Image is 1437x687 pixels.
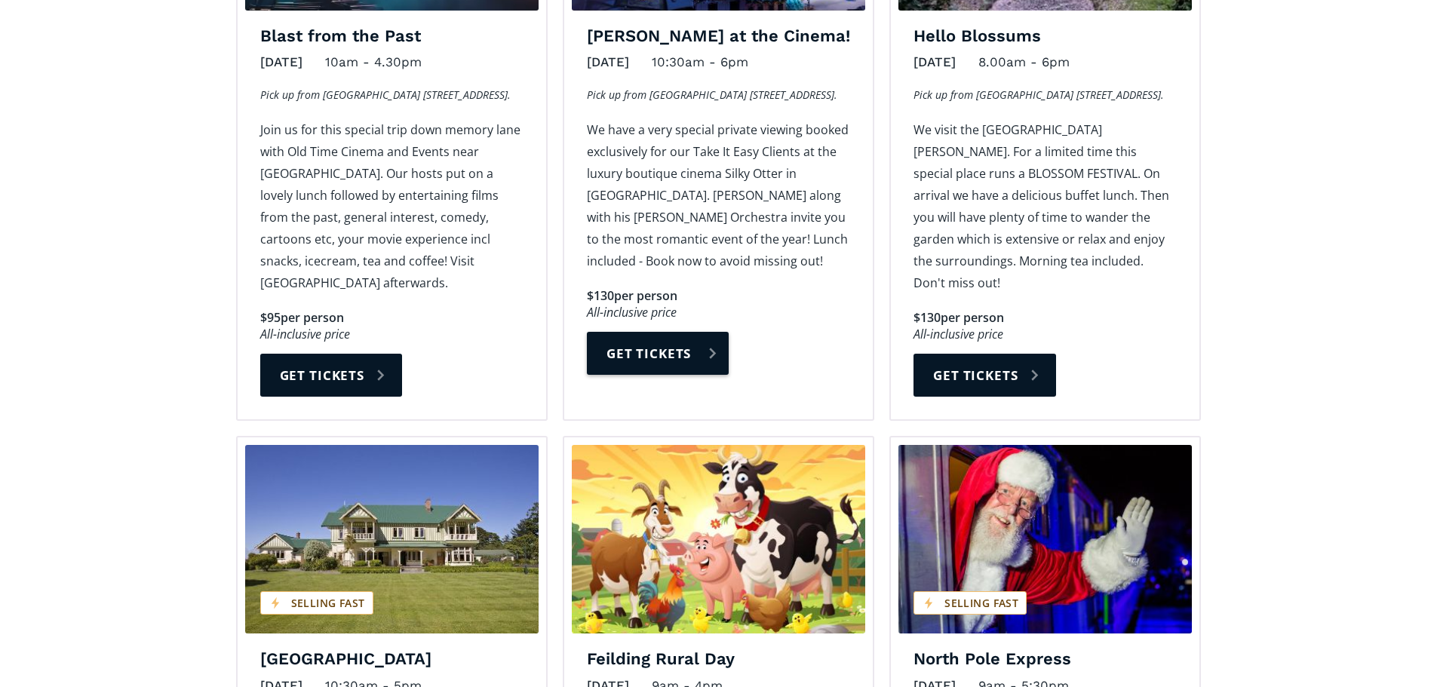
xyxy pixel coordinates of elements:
div: 10am - 4.30pm [325,51,422,74]
div: All-inclusive price [260,327,524,342]
a: Get tickets [913,354,1055,397]
p: Pick up from [GEOGRAPHIC_DATA] [STREET_ADDRESS]. [260,85,524,104]
p: Join us for this special trip down memory lane with Old Time Cinema and Events near [GEOGRAPHIC_D... [260,119,524,294]
div: [DATE] [260,51,302,74]
div: 10:30am - 6pm [652,51,748,74]
div: All-inclusive price [587,305,850,320]
a: Get tickets [587,332,729,375]
div: Selling fast [260,591,373,615]
a: Get tickets [260,354,402,397]
div: $130 [587,287,614,305]
div: 8.00am - 6pm [978,51,1070,74]
p: We visit the [GEOGRAPHIC_DATA][PERSON_NAME]. For a limited time this special place runs a BLOSSOM... [913,119,1177,294]
div: All-inclusive price [913,327,1177,342]
h4: Feilding Rural Day [587,649,850,670]
h4: [GEOGRAPHIC_DATA] [260,649,524,670]
div: per person [614,287,677,305]
h4: North Pole Express [913,649,1177,670]
div: Selling fast [913,591,1027,615]
h4: [PERSON_NAME] at the Cinema! [587,26,850,48]
h4: Hello Blossums [913,26,1177,48]
p: Pick up from [GEOGRAPHIC_DATA] [STREET_ADDRESS]. [587,85,850,104]
p: Pick up from [GEOGRAPHIC_DATA] [STREET_ADDRESS]. [913,85,1177,104]
h4: Blast from the Past [260,26,524,48]
div: [DATE] [587,51,629,74]
div: per person [281,309,344,327]
div: [DATE] [913,51,956,74]
div: per person [941,309,1004,327]
p: We have a very special private viewing booked exclusively for our Take It Easy Clients at the lux... [587,119,850,272]
div: $95 [260,309,281,327]
div: $130 [913,309,941,327]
